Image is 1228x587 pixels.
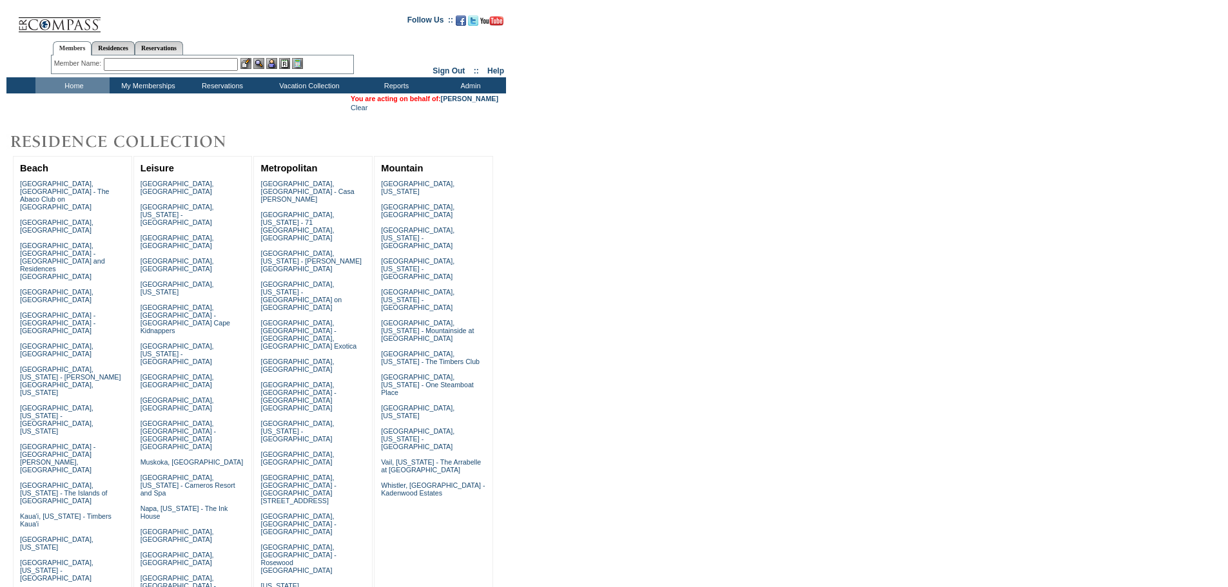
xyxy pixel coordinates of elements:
[381,427,454,450] a: [GEOGRAPHIC_DATA], [US_STATE] - [GEOGRAPHIC_DATA]
[381,458,481,474] a: Vail, [US_STATE] - The Arrabelle at [GEOGRAPHIC_DATA]
[260,319,356,350] a: [GEOGRAPHIC_DATA], [GEOGRAPHIC_DATA] - [GEOGRAPHIC_DATA], [GEOGRAPHIC_DATA] Exotica
[468,19,478,27] a: Follow us on Twitter
[141,551,214,566] a: [GEOGRAPHIC_DATA], [GEOGRAPHIC_DATA]
[260,280,342,311] a: [GEOGRAPHIC_DATA], [US_STATE] - [GEOGRAPHIC_DATA] on [GEOGRAPHIC_DATA]
[20,288,93,303] a: [GEOGRAPHIC_DATA], [GEOGRAPHIC_DATA]
[381,404,454,419] a: [GEOGRAPHIC_DATA], [US_STATE]
[468,15,478,26] img: Follow us on Twitter
[17,6,101,33] img: Compass Home
[20,404,93,435] a: [GEOGRAPHIC_DATA], [US_STATE] - [GEOGRAPHIC_DATA], [US_STATE]
[456,15,466,26] img: Become our fan on Facebook
[358,77,432,93] td: Reports
[441,95,498,102] a: [PERSON_NAME]
[141,303,230,334] a: [GEOGRAPHIC_DATA], [GEOGRAPHIC_DATA] - [GEOGRAPHIC_DATA] Cape Kidnappers
[381,319,474,342] a: [GEOGRAPHIC_DATA], [US_STATE] - Mountainside at [GEOGRAPHIC_DATA]
[260,163,317,173] a: Metropolitan
[381,180,454,195] a: [GEOGRAPHIC_DATA], [US_STATE]
[135,41,183,55] a: Reservations
[141,396,214,412] a: [GEOGRAPHIC_DATA], [GEOGRAPHIC_DATA]
[141,234,214,249] a: [GEOGRAPHIC_DATA], [GEOGRAPHIC_DATA]
[110,77,184,93] td: My Memberships
[260,358,334,373] a: [GEOGRAPHIC_DATA], [GEOGRAPHIC_DATA]
[487,66,504,75] a: Help
[20,242,105,280] a: [GEOGRAPHIC_DATA], [GEOGRAPHIC_DATA] - [GEOGRAPHIC_DATA] and Residences [GEOGRAPHIC_DATA]
[141,419,216,450] a: [GEOGRAPHIC_DATA], [GEOGRAPHIC_DATA] - [GEOGRAPHIC_DATA] [GEOGRAPHIC_DATA]
[260,474,336,505] a: [GEOGRAPHIC_DATA], [GEOGRAPHIC_DATA] - [GEOGRAPHIC_DATA][STREET_ADDRESS]
[6,19,17,20] img: i.gif
[260,249,362,273] a: [GEOGRAPHIC_DATA], [US_STATE] - [PERSON_NAME][GEOGRAPHIC_DATA]
[92,41,135,55] a: Residences
[407,14,453,30] td: Follow Us ::
[480,19,503,27] a: Subscribe to our YouTube Channel
[20,342,93,358] a: [GEOGRAPHIC_DATA], [GEOGRAPHIC_DATA]
[141,342,214,365] a: [GEOGRAPHIC_DATA], [US_STATE] - [GEOGRAPHIC_DATA]
[433,66,465,75] a: Sign Out
[54,58,104,69] div: Member Name:
[456,19,466,27] a: Become our fan on Facebook
[141,163,174,173] a: Leisure
[141,458,243,466] a: Muskoka, [GEOGRAPHIC_DATA]
[141,528,214,543] a: [GEOGRAPHIC_DATA], [GEOGRAPHIC_DATA]
[260,543,336,574] a: [GEOGRAPHIC_DATA], [GEOGRAPHIC_DATA] - Rosewood [GEOGRAPHIC_DATA]
[141,203,214,226] a: [GEOGRAPHIC_DATA], [US_STATE] - [GEOGRAPHIC_DATA]
[381,257,454,280] a: [GEOGRAPHIC_DATA], [US_STATE] - [GEOGRAPHIC_DATA]
[381,203,454,218] a: [GEOGRAPHIC_DATA], [GEOGRAPHIC_DATA]
[53,41,92,55] a: Members
[141,180,214,195] a: [GEOGRAPHIC_DATA], [GEOGRAPHIC_DATA]
[260,211,334,242] a: [GEOGRAPHIC_DATA], [US_STATE] - 71 [GEOGRAPHIC_DATA], [GEOGRAPHIC_DATA]
[240,58,251,69] img: b_edit.gif
[351,95,498,102] span: You are acting on behalf of:
[381,481,485,497] a: Whistler, [GEOGRAPHIC_DATA] - Kadenwood Estates
[20,481,108,505] a: [GEOGRAPHIC_DATA], [US_STATE] - The Islands of [GEOGRAPHIC_DATA]
[260,180,354,203] a: [GEOGRAPHIC_DATA], [GEOGRAPHIC_DATA] - Casa [PERSON_NAME]
[381,350,480,365] a: [GEOGRAPHIC_DATA], [US_STATE] - The Timbers Club
[20,443,95,474] a: [GEOGRAPHIC_DATA] - [GEOGRAPHIC_DATA][PERSON_NAME], [GEOGRAPHIC_DATA]
[279,58,290,69] img: Reservations
[351,104,367,111] a: Clear
[20,218,93,234] a: [GEOGRAPHIC_DATA], [GEOGRAPHIC_DATA]
[184,77,258,93] td: Reservations
[432,77,506,93] td: Admin
[260,419,334,443] a: [GEOGRAPHIC_DATA], [US_STATE] - [GEOGRAPHIC_DATA]
[292,58,303,69] img: b_calculator.gif
[141,257,214,273] a: [GEOGRAPHIC_DATA], [GEOGRAPHIC_DATA]
[253,58,264,69] img: View
[141,373,214,389] a: [GEOGRAPHIC_DATA], [GEOGRAPHIC_DATA]
[260,512,336,535] a: [GEOGRAPHIC_DATA], [GEOGRAPHIC_DATA] - [GEOGRAPHIC_DATA]
[20,512,112,528] a: Kaua'i, [US_STATE] - Timbers Kaua'i
[381,288,454,311] a: [GEOGRAPHIC_DATA], [US_STATE] - [GEOGRAPHIC_DATA]
[381,226,454,249] a: [GEOGRAPHIC_DATA], [US_STATE] - [GEOGRAPHIC_DATA]
[20,365,121,396] a: [GEOGRAPHIC_DATA], [US_STATE] - [PERSON_NAME][GEOGRAPHIC_DATA], [US_STATE]
[480,16,503,26] img: Subscribe to our YouTube Channel
[141,280,214,296] a: [GEOGRAPHIC_DATA], [US_STATE]
[474,66,479,75] span: ::
[141,505,228,520] a: Napa, [US_STATE] - The Ink House
[260,381,336,412] a: [GEOGRAPHIC_DATA], [GEOGRAPHIC_DATA] - [GEOGRAPHIC_DATA] [GEOGRAPHIC_DATA]
[20,163,48,173] a: Beach
[35,77,110,93] td: Home
[6,129,258,155] img: Destinations by Exclusive Resorts
[381,163,423,173] a: Mountain
[260,450,334,466] a: [GEOGRAPHIC_DATA], [GEOGRAPHIC_DATA]
[266,58,277,69] img: Impersonate
[141,474,235,497] a: [GEOGRAPHIC_DATA], [US_STATE] - Carneros Resort and Spa
[381,373,474,396] a: [GEOGRAPHIC_DATA], [US_STATE] - One Steamboat Place
[20,180,110,211] a: [GEOGRAPHIC_DATA], [GEOGRAPHIC_DATA] - The Abaco Club on [GEOGRAPHIC_DATA]
[20,559,93,582] a: [GEOGRAPHIC_DATA], [US_STATE] - [GEOGRAPHIC_DATA]
[20,535,93,551] a: [GEOGRAPHIC_DATA], [US_STATE]
[258,77,358,93] td: Vacation Collection
[20,311,95,334] a: [GEOGRAPHIC_DATA] - [GEOGRAPHIC_DATA] - [GEOGRAPHIC_DATA]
